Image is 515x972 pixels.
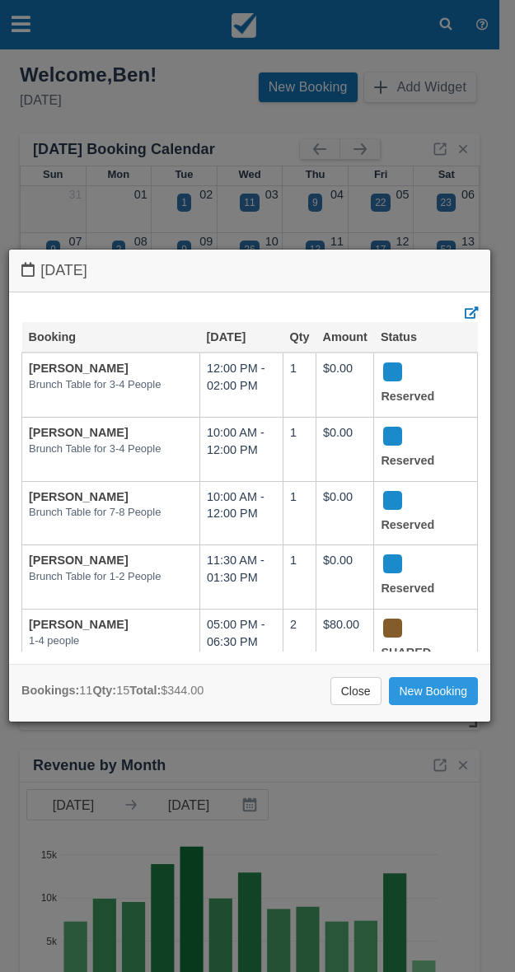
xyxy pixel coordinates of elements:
strong: Bookings: [21,684,79,697]
a: New Booking [389,677,479,705]
td: $0.00 [316,417,374,481]
a: Amount [323,330,368,343]
td: 12:00 PM - 02:00 PM [200,353,283,417]
div: SHARED [381,616,456,666]
em: 1-4 people ([GEOGRAPHIC_DATA]) $40/person [29,633,193,680]
td: 11:30 AM - 01:30 PM [200,545,283,610]
td: 1 [283,417,316,481]
a: Booking [29,330,77,343]
td: $0.00 [316,481,374,545]
a: [PERSON_NAME] [29,618,129,631]
div: Reserved [381,552,456,602]
div: Reserved [381,424,456,474]
h4: [DATE] [21,262,478,279]
a: [PERSON_NAME] [29,490,129,503]
div: Reserved [381,488,456,539]
em: Brunch Table for 1-2 People [29,569,193,585]
a: [PERSON_NAME] [29,426,129,439]
em: Brunch Table for 3-4 People [29,442,193,457]
a: [DATE] [207,330,246,343]
a: Qty [290,330,310,343]
td: 10:00 AM - 12:00 PM [200,481,283,545]
em: Brunch Table for 3-4 People [29,377,193,393]
div: Reserved [381,360,456,410]
td: 1 [283,353,316,417]
td: 1 [283,545,316,610]
td: $80.00 [316,610,374,686]
td: $0.00 [316,353,374,417]
div: 11 15 $344.00 [21,682,204,699]
a: [PERSON_NAME] [29,554,129,567]
em: Brunch Table for 7-8 People [29,505,193,521]
td: 05:00 PM - 06:30 PM [200,610,283,686]
td: $0.00 [316,545,374,610]
a: [PERSON_NAME] [29,362,129,375]
td: 1 [283,481,316,545]
td: 2 [283,610,316,686]
strong: Qty: [92,684,116,697]
strong: Total: [129,684,161,697]
a: Status [381,330,417,343]
a: Close [330,677,382,705]
td: 10:00 AM - 12:00 PM [200,417,283,481]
